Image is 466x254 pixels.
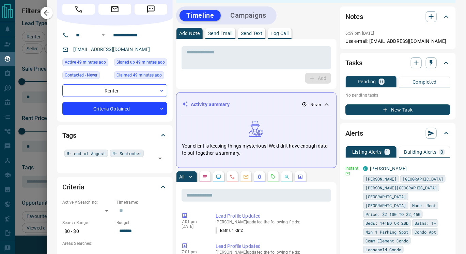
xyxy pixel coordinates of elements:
span: Claimed 49 minutes ago [117,72,162,79]
div: condos.ca [363,166,368,171]
svg: Requests [270,174,276,180]
span: [PERSON_NAME][GEOGRAPHIC_DATA] [366,184,437,191]
p: Baths : [216,227,243,234]
h2: Alerts [345,128,363,139]
p: Pending [358,79,376,84]
span: Min 1 Parking Spot [366,228,408,235]
span: Email [98,4,131,15]
span: Baths: 1+ [415,220,436,226]
p: - Never [308,102,321,108]
p: Log Call [271,31,289,36]
div: Alerts [345,125,450,141]
button: Open [99,31,107,39]
p: Instant [345,165,359,171]
button: Open [155,154,165,163]
span: Price: $2,100 TO $2,450 [366,211,420,218]
p: Building Alerts [404,150,437,154]
div: Fri Aug 15 2025 [114,71,167,81]
div: Fri Aug 15 2025 [114,58,167,68]
p: 0 [441,150,444,154]
button: Timeline [180,10,221,21]
p: Send Text [241,31,263,36]
span: [PERSON_NAME] [366,175,397,182]
span: Call [62,4,95,15]
svg: Listing Alerts [257,174,262,180]
h2: Tags [62,130,76,141]
span: Message [135,4,167,15]
svg: Emails [243,174,249,180]
p: [DATE] [182,224,205,229]
p: Lead Profile Updated [216,243,328,250]
svg: Lead Browsing Activity [216,174,221,180]
span: Condo Apt [415,228,436,235]
p: 6:59 pm [DATE] [345,31,374,36]
div: Activity Summary- Never [182,98,331,111]
p: Budget: [117,220,167,226]
p: Add Note [179,31,200,36]
p: $0 - $0 [62,226,113,237]
span: R- end of August [67,150,106,157]
div: Renter [62,84,167,97]
div: Tasks [345,55,450,71]
p: All [179,174,185,179]
span: Comm Element Condo [366,237,408,244]
span: [GEOGRAPHIC_DATA] [366,202,406,209]
h2: Notes [345,11,363,22]
p: 7:01 pm [182,219,205,224]
div: Notes [345,9,450,25]
svg: Opportunities [284,174,290,180]
span: [GEOGRAPHIC_DATA] [366,193,406,200]
h2: Tasks [345,57,362,68]
span: Contacted - Never [65,72,97,79]
svg: Notes [202,174,208,180]
p: Activity Summary [191,101,230,108]
div: Criteria [62,179,167,195]
div: Fri Aug 15 2025 [62,58,111,68]
p: [PERSON_NAME] updated the following fields: [216,220,328,224]
p: No pending tasks [345,90,450,100]
p: 0 [380,79,383,84]
p: Completed [413,80,437,84]
button: Campaigns [223,10,273,21]
span: 1 or 2 [232,228,243,233]
p: Timeframe: [117,199,167,205]
span: Mode: Rent [412,202,436,209]
p: Send Email [208,31,233,36]
span: Signed up 49 minutes ago [117,59,165,66]
span: Beds: 1+1BD OR 2BD [366,220,408,226]
p: Actively Searching: [62,199,113,205]
p: Your client is keeping things mysterious! We didn't have enough data to put together a summary. [182,142,331,157]
p: Lead Profile Updated [216,213,328,220]
span: Leasehold Condo [366,246,401,253]
div: Criteria Obtained [62,102,167,115]
span: R- September [112,150,141,157]
a: [PERSON_NAME] [370,166,407,171]
h2: Criteria [62,182,84,192]
p: 1 [386,150,389,154]
p: Search Range: [62,220,113,226]
p: Areas Searched: [62,240,167,247]
button: New Task [345,104,450,115]
p: Use e-mail: [EMAIL_ADDRESS][DOMAIN_NAME] [345,38,450,45]
svg: Email [345,171,350,176]
svg: Calls [230,174,235,180]
div: Tags [62,127,167,143]
p: Listing Alerts [352,150,382,154]
span: Active 49 minutes ago [65,59,106,66]
a: [EMAIL_ADDRESS][DOMAIN_NAME] [73,47,150,52]
svg: Agent Actions [298,174,303,180]
span: [GEOGRAPHIC_DATA] [403,175,443,182]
